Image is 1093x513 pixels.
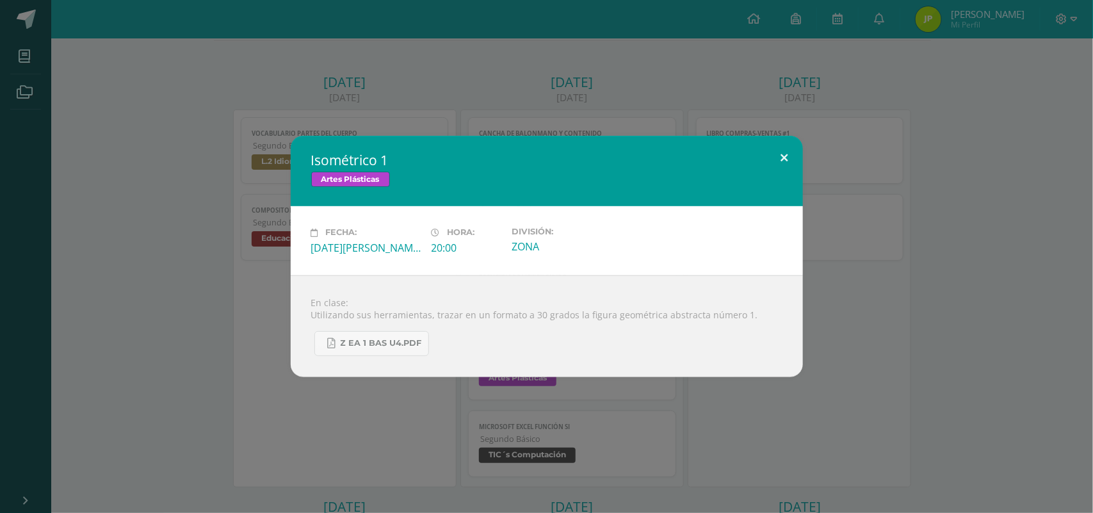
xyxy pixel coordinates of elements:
label: División: [512,227,622,236]
div: ZONA [512,240,622,254]
div: En clase: Utilizando sus herramientas, trazar en un formato a 30 grados la figura geométrica abst... [291,275,803,377]
span: Hora: [448,228,475,238]
button: Close (Esc) [766,136,803,179]
span: Artes Plásticas [311,172,390,187]
div: 20:00 [432,241,501,255]
h2: Isométrico 1 [311,151,782,169]
span: Fecha: [326,228,357,238]
a: Z eA 1 Bas U4.pdf [314,331,429,356]
div: [DATE][PERSON_NAME] [311,241,421,255]
span: Z eA 1 Bas U4.pdf [341,338,422,348]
